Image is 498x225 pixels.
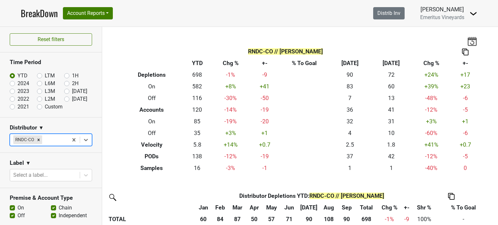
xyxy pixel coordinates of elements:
[262,213,281,225] th: 57
[212,213,228,225] th: 84
[451,81,480,93] td: +23
[451,58,480,69] th: +-
[329,58,371,69] th: [DATE]
[279,58,329,69] th: % To Goal
[329,151,371,162] td: 37
[262,202,281,213] th: May: activate to sort column ascending
[412,104,450,116] td: -12 %
[211,116,250,128] td: -19 %
[63,7,113,19] button: Account Reports
[371,116,412,128] td: 31
[412,162,450,174] td: -40 %
[451,139,480,151] td: +0.7
[451,116,480,128] td: +1
[212,202,228,213] th: Feb: activate to sort column ascending
[183,81,211,93] td: 582
[329,81,371,93] td: 83
[18,103,29,111] label: 2021
[228,213,246,225] th: 87
[371,81,412,93] td: 60
[72,72,78,80] label: 1H
[371,162,412,174] td: 1
[120,116,184,128] th: On
[329,104,371,116] td: 36
[120,69,184,81] th: Depletions
[412,69,450,81] td: +24 %
[183,162,211,174] td: 16
[120,139,184,151] th: Velocity
[13,135,35,144] div: RNDC-CO
[10,33,92,46] button: Reset filters
[371,93,412,104] td: 13
[371,151,412,162] td: 42
[120,93,184,104] th: Off
[212,190,412,202] th: Distributor Depletions YTD :
[211,151,250,162] td: -12 %
[183,104,211,116] td: 120
[338,202,355,213] th: Sep: activate to sort column ascending
[329,162,371,174] td: 1
[412,81,450,93] td: +39 %
[59,204,72,212] label: Chain
[107,192,117,202] img: filter
[469,10,477,17] img: Dropdown Menu
[250,127,279,139] td: +1
[371,127,412,139] td: 10
[211,162,250,174] td: -3 %
[412,116,450,128] td: +3 %
[120,127,184,139] th: Off
[10,195,92,201] h3: Premise & Account Type
[39,124,44,132] span: ▼
[451,162,480,174] td: 0
[18,212,25,219] label: Off
[183,58,211,69] th: YTD
[329,69,371,81] td: 90
[451,127,480,139] td: -6
[18,204,24,212] label: On
[250,58,279,69] th: +-
[371,139,412,151] td: 1.8
[45,103,63,111] label: Custom
[250,151,279,162] td: -19
[195,202,211,213] th: Jan: activate to sort column ascending
[436,202,491,213] th: % To Goal: activate to sort column ascending
[211,93,250,104] td: -30 %
[371,104,412,116] td: 41
[18,80,29,87] label: 2024
[59,212,87,219] label: Independent
[250,104,279,116] td: -19
[248,48,323,55] span: RNDC-CO // [PERSON_NAME]
[371,69,412,81] td: 72
[18,95,29,103] label: 2022
[451,104,480,116] td: -5
[35,135,42,144] div: Remove RNDC-CO
[72,95,87,103] label: [DATE]
[246,202,262,213] th: Apr: activate to sort column ascending
[329,93,371,104] td: 7
[183,93,211,104] td: 116
[467,37,477,46] img: last_updated_date
[45,72,55,80] label: LTM
[18,87,29,95] label: 2023
[250,69,279,81] td: -9
[21,6,58,20] a: BreakDown
[298,213,320,225] th: 90
[373,7,405,19] a: Distrib Inv
[120,104,184,116] th: Accounts
[10,160,24,166] h3: Label
[309,193,384,199] span: RNDC-CO // [PERSON_NAME]
[45,95,55,103] label: L2M
[329,127,371,139] td: 4
[462,49,468,55] img: Copy to clipboard
[298,202,320,213] th: Jul: activate to sort column ascending
[448,193,455,200] img: Copy to clipboard
[107,202,195,213] th: &nbsp;: activate to sort column ascending
[412,213,436,225] td: 100%
[420,14,464,20] span: Emeritus Vineyards
[250,81,279,93] td: +41
[420,5,464,14] div: [PERSON_NAME]
[371,58,412,69] th: [DATE]
[451,69,480,81] td: +17
[211,58,250,69] th: Chg %
[436,213,491,225] td: -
